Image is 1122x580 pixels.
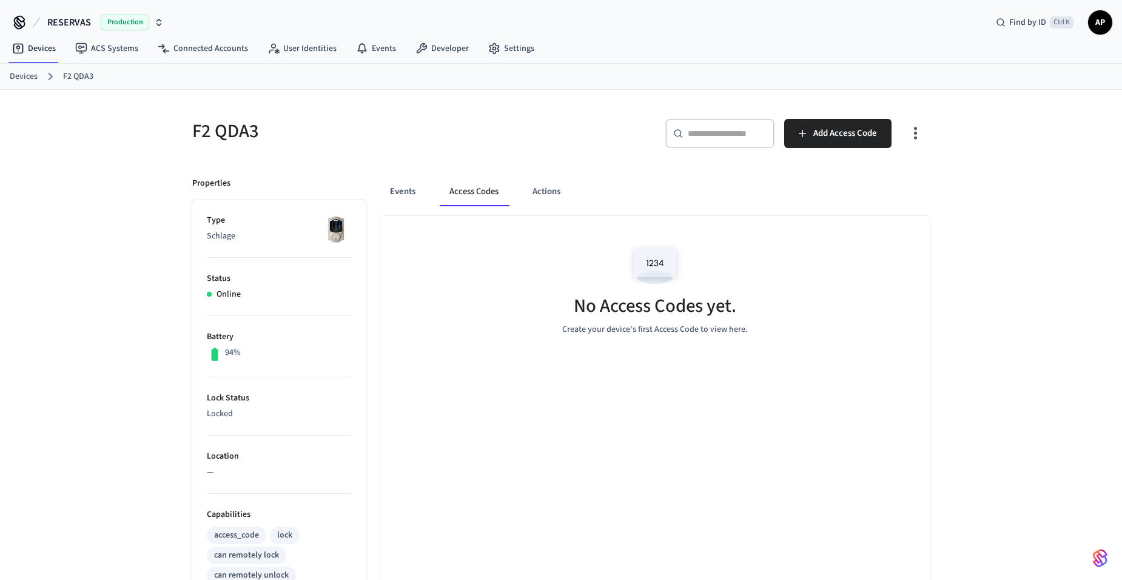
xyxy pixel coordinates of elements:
button: Access Codes [440,177,508,206]
div: lock [277,529,292,542]
a: Settings [479,38,544,59]
span: Production [101,15,149,30]
p: Locked [207,408,351,420]
h5: F2 QDA3 [192,119,554,144]
button: AP [1088,10,1112,35]
div: ant example [380,177,930,206]
img: SeamLogoGradient.69752ec5.svg [1093,548,1107,568]
div: access_code [214,529,259,542]
p: Lock Status [207,392,351,405]
img: Schlage Sense Smart Deadbolt with Camelot Trim, Front [321,214,351,244]
p: Location [207,450,351,463]
span: Find by ID [1009,16,1046,29]
a: Events [346,38,406,59]
p: Type [207,214,351,227]
p: Capabilities [207,508,351,521]
button: Add Access Code [784,119,892,148]
a: User Identities [258,38,346,59]
p: 94% [225,346,241,359]
a: Devices [10,70,38,83]
span: Add Access Code [813,126,877,141]
div: Find by IDCtrl K [986,12,1083,33]
p: — [207,466,351,479]
a: ACS Systems [66,38,148,59]
button: Actions [523,177,570,206]
p: Battery [207,331,351,343]
a: F2 QDA3 [63,70,93,83]
span: AP [1089,12,1111,33]
span: Ctrl K [1050,16,1073,29]
p: Online [217,288,241,301]
a: Connected Accounts [148,38,258,59]
div: can remotely lock [214,549,279,562]
img: Access Codes Empty State [628,240,682,292]
p: Create your device's first Access Code to view here. [562,323,748,336]
button: Events [380,177,425,206]
a: Developer [406,38,479,59]
p: Schlage [207,230,351,243]
p: Status [207,272,351,285]
span: RESERVAS [47,15,91,30]
a: Devices [2,38,66,59]
p: Properties [192,177,230,190]
h5: No Access Codes yet. [574,294,736,319]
